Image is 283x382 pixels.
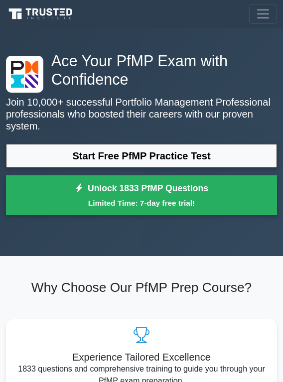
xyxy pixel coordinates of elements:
a: Start Free PfMP Practice Test [6,144,277,168]
small: Limited Time: 7-day free trial! [18,197,265,209]
button: Toggle navigation [249,4,277,24]
h1: Ace Your PfMP Exam with Confidence [6,52,277,88]
a: Unlock 1833 PfMP QuestionsLimited Time: 7-day free trial! [6,175,277,215]
h2: Why Choose Our PfMP Prep Course? [6,280,277,296]
h5: Experience Tailored Excellence [14,351,269,363]
p: Join 10,000+ successful Portfolio Management Professional professionals who boosted their careers... [6,96,277,132]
